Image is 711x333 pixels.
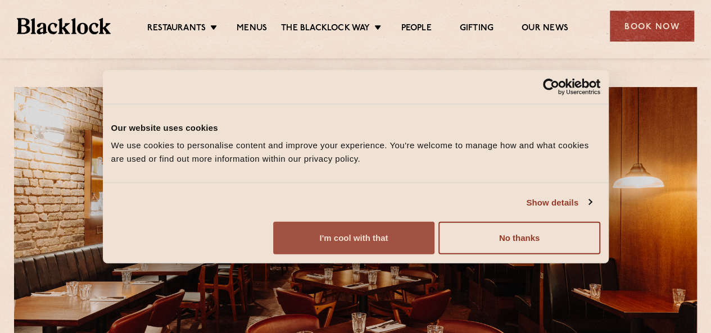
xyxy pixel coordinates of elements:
a: People [401,23,431,35]
a: Restaurants [147,23,206,35]
a: Gifting [460,23,493,35]
a: Our News [522,23,568,35]
a: Usercentrics Cookiebot - opens in a new window [502,78,600,95]
div: Our website uses cookies [111,121,600,134]
a: Menus [237,23,267,35]
div: We use cookies to personalise content and improve your experience. You're welcome to manage how a... [111,139,600,166]
button: No thanks [438,222,600,254]
button: I'm cool with that [273,222,434,254]
div: Book Now [610,11,694,42]
a: The Blacklock Way [281,23,370,35]
a: Show details [526,195,591,209]
img: BL_Textured_Logo-footer-cropped.svg [17,18,111,34]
